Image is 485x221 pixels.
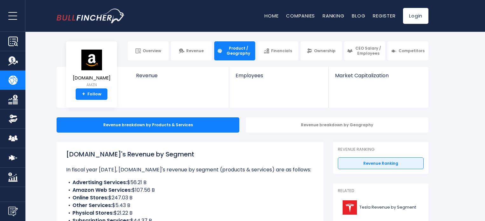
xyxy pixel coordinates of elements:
[66,186,314,194] li: $107.56 B
[143,48,161,53] span: Overview
[246,117,428,133] div: Revenue breakdown by Geography
[338,188,424,194] p: Related
[72,49,111,89] a: [DOMAIN_NAME] AMZN
[354,46,382,56] span: CEO Salary / Employees
[329,67,428,89] a: Market Capitalization
[72,179,127,186] b: Advertising Services:
[352,12,365,19] a: Blog
[130,67,229,89] a: Revenue
[57,117,239,133] div: Revenue breakdown by Products & Services
[403,8,428,24] a: Login
[257,41,298,60] a: Financials
[338,199,424,216] a: Tesla Revenue by Segment
[359,205,416,210] span: Tesla Revenue by Segment
[323,12,344,19] a: Ranking
[229,67,328,89] a: Employees
[171,41,212,60] a: Revenue
[236,73,322,79] span: Employees
[342,200,358,215] img: TSLA logo
[66,202,314,209] li: $5.43 B
[338,147,424,152] p: Revenue Ranking
[335,73,421,79] span: Market Capitalization
[66,209,314,217] li: $21.22 B
[344,41,385,60] a: CEO Salary / Employees
[186,48,204,53] span: Revenue
[8,114,18,124] img: Ownership
[373,12,395,19] a: Register
[338,157,424,169] a: Revenue Ranking
[271,48,292,53] span: Financials
[66,194,314,202] li: $247.03 B
[72,186,132,194] b: Amazon Web Services:
[72,194,108,201] b: Online Stores:
[76,88,107,100] a: +Follow
[73,82,111,88] small: AMZN
[136,73,223,79] span: Revenue
[387,41,428,60] a: Competitors
[264,12,278,19] a: Home
[73,75,111,81] span: [DOMAIN_NAME]
[82,91,85,97] strong: +
[66,149,314,159] h1: [DOMAIN_NAME]'s Revenue by Segment
[72,209,114,217] b: Physical Stores:
[57,9,125,23] a: Go to homepage
[128,41,169,60] a: Overview
[214,41,255,60] a: Product / Geography
[314,48,336,53] span: Ownership
[399,48,425,53] span: Competitors
[286,12,315,19] a: Companies
[66,179,314,186] li: $56.21 B
[66,166,314,174] p: In fiscal year [DATE], [DOMAIN_NAME]'s revenue by segment (products & services) are as follows:
[72,202,112,209] b: Other Services:
[301,41,342,60] a: Ownership
[57,9,125,23] img: bullfincher logo
[224,46,252,56] span: Product / Geography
